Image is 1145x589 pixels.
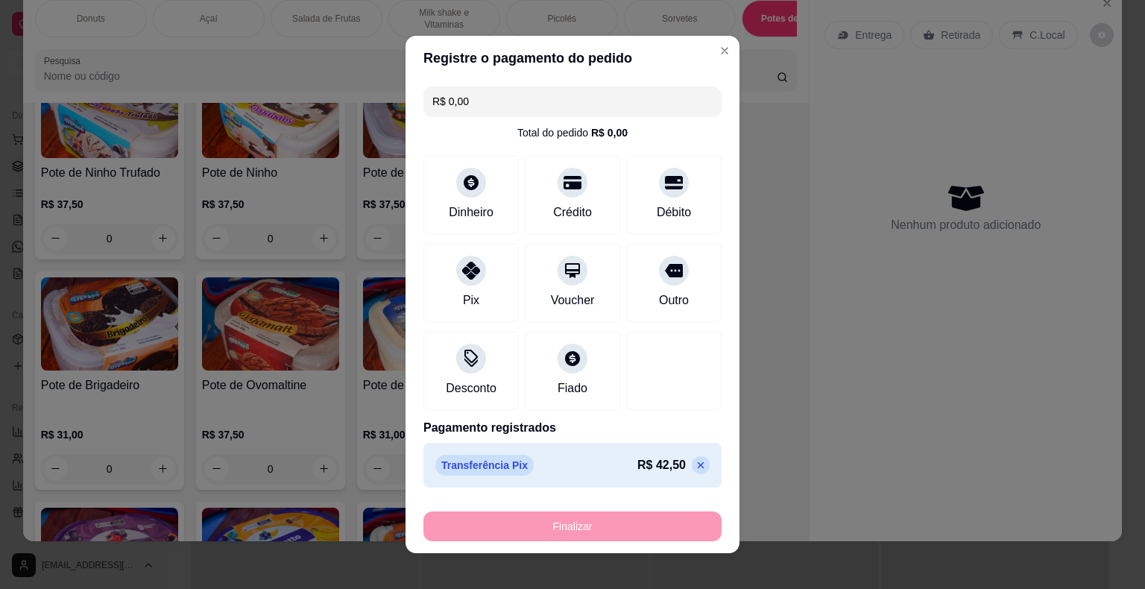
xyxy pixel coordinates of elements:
input: Ex.: hambúrguer de cordeiro [432,86,713,116]
p: Transferência Pix [435,455,534,476]
header: Registre o pagamento do pedido [406,36,739,81]
div: Fiado [558,379,587,397]
div: R$ 0,00 [591,125,628,140]
div: Dinheiro [449,204,493,221]
div: Total do pedido [517,125,628,140]
div: Outro [659,292,689,309]
div: Crédito [553,204,592,221]
p: Pagamento registrados [423,419,722,437]
button: Close [713,39,736,63]
div: Pix [463,292,479,309]
p: R$ 42,50 [637,456,686,474]
div: Voucher [551,292,595,309]
div: Débito [657,204,691,221]
div: Desconto [446,379,496,397]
